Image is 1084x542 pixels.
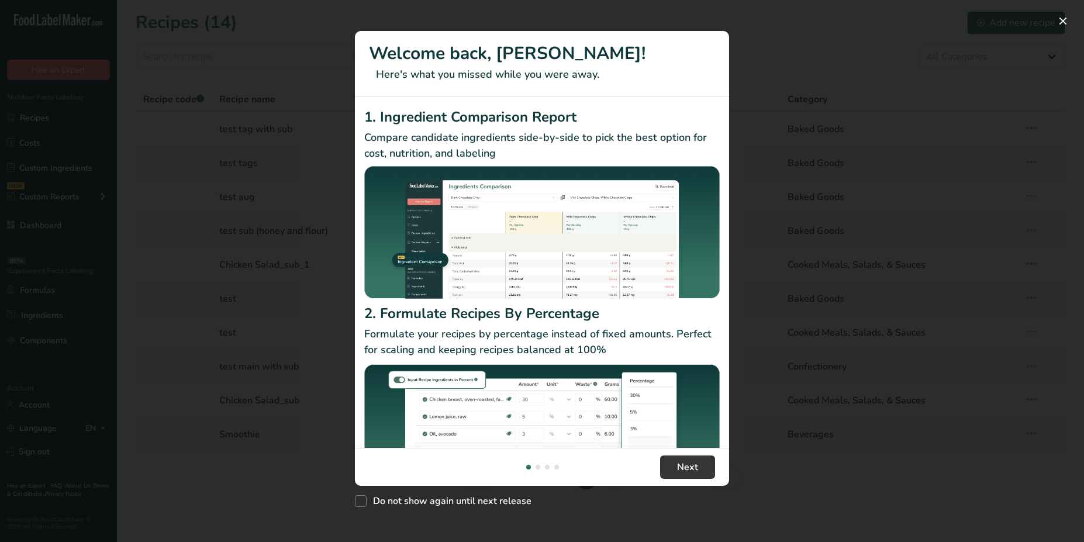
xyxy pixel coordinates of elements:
[369,40,715,67] h1: Welcome back, [PERSON_NAME]!
[677,460,698,474] span: Next
[369,67,715,82] p: Here's what you missed while you were away.
[364,106,720,127] h2: 1. Ingredient Comparison Report
[660,455,715,479] button: Next
[364,130,720,161] p: Compare candidate ingredients side-by-side to pick the best option for cost, nutrition, and labeling
[364,166,720,299] img: Ingredient Comparison Report
[364,326,720,358] p: Formulate your recipes by percentage instead of fixed amounts. Perfect for scaling and keeping re...
[364,363,720,503] img: Formulate Recipes By Percentage
[367,495,531,507] span: Do not show again until next release
[364,303,720,324] h2: 2. Formulate Recipes By Percentage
